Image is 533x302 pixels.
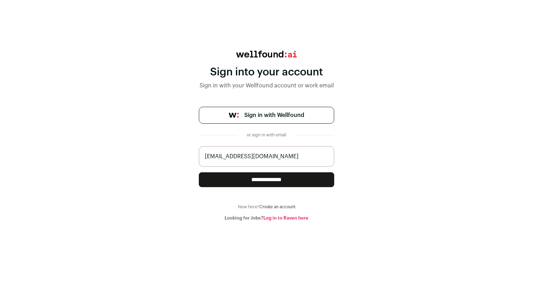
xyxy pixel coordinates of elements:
a: Sign in with Wellfound [199,107,334,124]
div: New here? [199,204,334,210]
div: Looking for Jobs? [199,215,334,221]
img: wellfound:ai [236,51,297,57]
div: Sign in with your Wellfound account or work email [199,81,334,90]
span: Sign in with Wellfound [244,111,304,119]
div: Sign into your account [199,66,334,79]
a: Log in to Raven here [263,216,308,220]
img: wellfound-symbol-flush-black-fb3c872781a75f747ccb3a119075da62bfe97bd399995f84a933054e44a575c4.png [229,113,239,118]
input: name@work-email.com [199,146,334,167]
a: Create an account [259,205,295,209]
div: or sign in with email [244,132,289,138]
